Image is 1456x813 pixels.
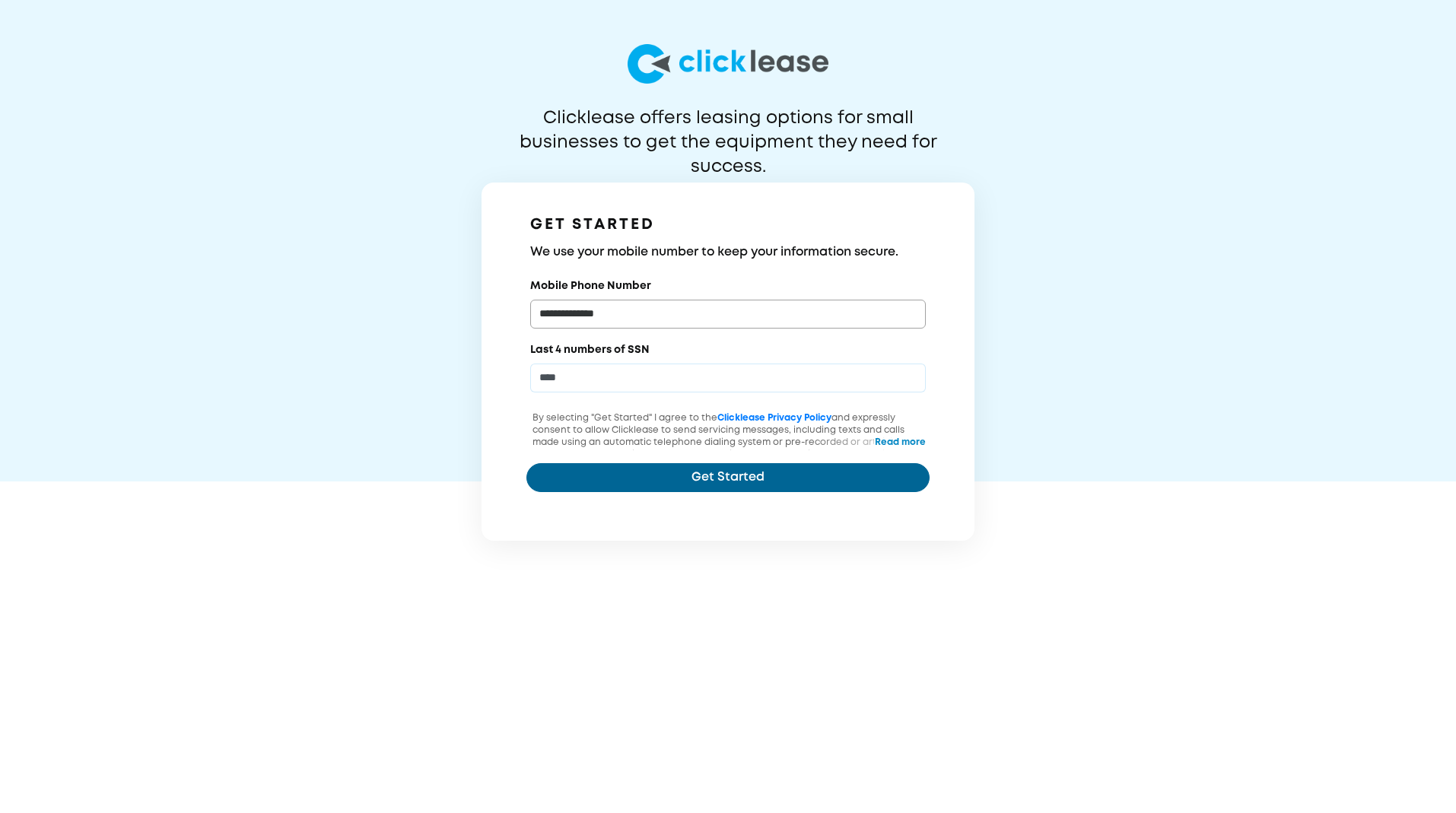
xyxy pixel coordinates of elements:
[530,213,926,237] h1: GET STARTED
[628,44,828,84] img: logo-larg
[482,106,974,155] p: Clicklease offers leasing options for small businesses to get the equipment they need for success.
[526,463,930,492] button: Get Started
[530,278,651,294] label: Mobile Phone Number
[530,342,650,357] label: Last 4 numbers of SSN
[717,414,831,422] a: Clicklease Privacy Policy
[530,243,926,262] h3: We use your mobile number to keep your information secure.
[526,412,930,485] p: By selecting "Get Started" I agree to the and expressly consent to allow Clicklease to send servi...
